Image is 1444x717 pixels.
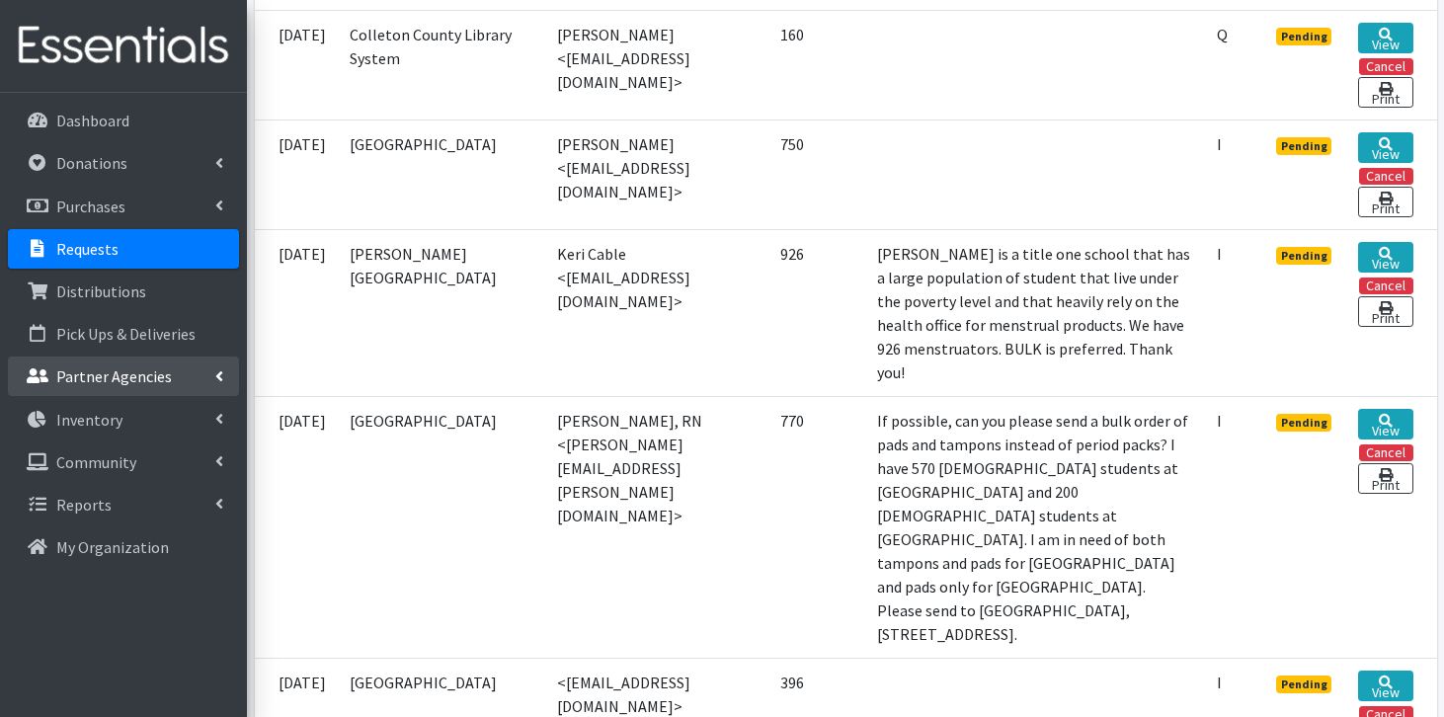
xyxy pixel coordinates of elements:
[1217,25,1228,44] abbr: Quantity
[1359,278,1413,294] button: Cancel
[255,229,338,396] td: [DATE]
[1276,137,1332,155] span: Pending
[768,396,866,658] td: 770
[56,452,136,472] p: Community
[56,324,196,344] p: Pick Ups & Deliveries
[1276,28,1332,45] span: Pending
[1359,58,1413,75] button: Cancel
[56,281,146,301] p: Distributions
[56,537,169,557] p: My Organization
[1358,463,1412,494] a: Print
[8,442,239,482] a: Community
[338,229,546,396] td: [PERSON_NAME][GEOGRAPHIC_DATA]
[8,101,239,140] a: Dashboard
[1358,409,1412,439] a: View
[56,366,172,386] p: Partner Agencies
[1358,23,1412,53] a: View
[56,153,127,173] p: Donations
[8,187,239,226] a: Purchases
[768,229,866,396] td: 926
[338,10,546,119] td: Colleton County Library System
[1217,134,1222,154] abbr: Individual
[1358,187,1412,217] a: Print
[865,396,1204,658] td: If possible, can you please send a bulk order of pads and tampons instead of period packs? I have...
[768,10,866,119] td: 160
[1358,296,1412,327] a: Print
[338,396,546,658] td: [GEOGRAPHIC_DATA]
[8,485,239,524] a: Reports
[8,272,239,311] a: Distributions
[1358,671,1412,701] a: View
[255,396,338,658] td: [DATE]
[255,10,338,119] td: [DATE]
[8,400,239,439] a: Inventory
[545,119,768,229] td: [PERSON_NAME] <[EMAIL_ADDRESS][DOMAIN_NAME]>
[545,10,768,119] td: [PERSON_NAME] <[EMAIL_ADDRESS][DOMAIN_NAME]>
[56,239,119,259] p: Requests
[1358,132,1412,163] a: View
[8,357,239,396] a: Partner Agencies
[1217,244,1222,264] abbr: Individual
[255,119,338,229] td: [DATE]
[8,527,239,567] a: My Organization
[865,229,1204,396] td: [PERSON_NAME] is a title one school that has a large population of student that live under the po...
[8,314,239,354] a: Pick Ups & Deliveries
[1359,444,1413,461] button: Cancel
[8,143,239,183] a: Donations
[1276,247,1332,265] span: Pending
[8,13,239,79] img: HumanEssentials
[1359,168,1413,185] button: Cancel
[338,119,546,229] td: [GEOGRAPHIC_DATA]
[56,111,129,130] p: Dashboard
[768,119,866,229] td: 750
[545,396,768,658] td: [PERSON_NAME], RN <[PERSON_NAME][EMAIL_ADDRESS][PERSON_NAME][DOMAIN_NAME]>
[1276,414,1332,432] span: Pending
[8,229,239,269] a: Requests
[1217,411,1222,431] abbr: Individual
[1276,676,1332,693] span: Pending
[56,410,122,430] p: Inventory
[1358,242,1412,273] a: View
[56,495,112,515] p: Reports
[1358,77,1412,108] a: Print
[56,197,125,216] p: Purchases
[545,229,768,396] td: Keri Cable <[EMAIL_ADDRESS][DOMAIN_NAME]>
[1217,673,1222,692] abbr: Individual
